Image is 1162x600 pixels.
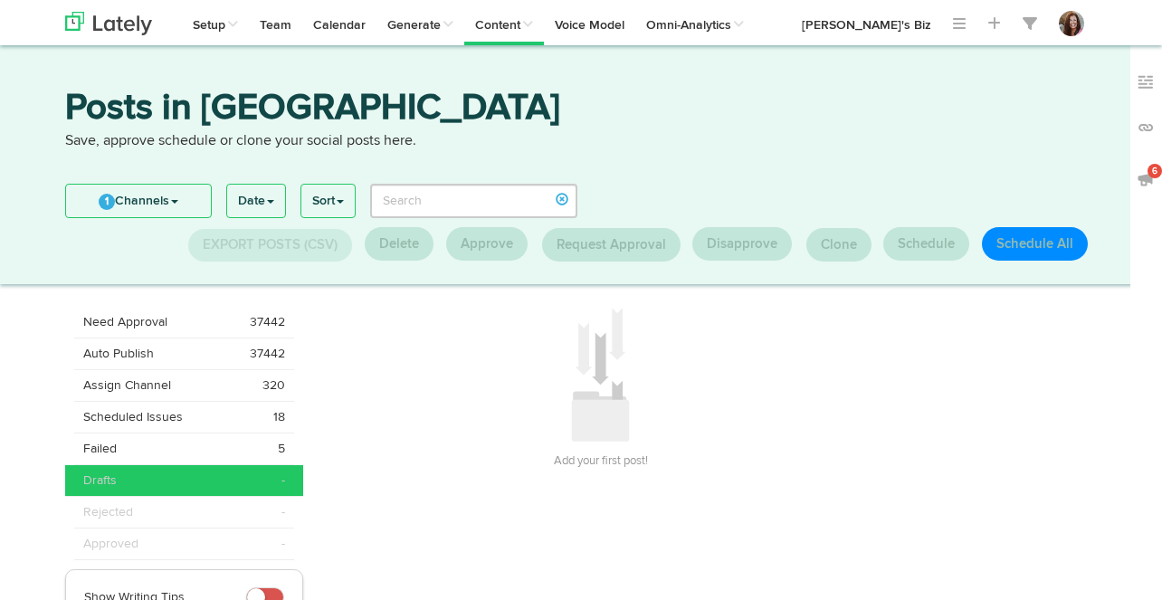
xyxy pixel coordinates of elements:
[281,535,285,553] span: -
[83,313,167,331] span: Need Approval
[83,345,154,363] span: Auto Publish
[806,228,871,262] button: Clone
[365,227,433,261] button: Delete
[250,313,285,331] span: 37442
[250,345,285,363] span: 37442
[83,440,117,458] span: Failed
[188,229,352,262] button: Export Posts (CSV)
[83,471,117,490] span: Drafts
[83,503,133,521] span: Rejected
[1148,164,1162,178] span: 6
[982,227,1088,261] button: Schedule All
[278,440,285,458] span: 5
[262,376,285,395] span: 320
[301,185,355,217] a: Sort
[281,503,285,521] span: -
[227,185,285,217] a: Date
[1137,73,1155,91] img: keywords_off.svg
[66,185,211,217] a: 1Channels
[83,408,183,426] span: Scheduled Issues
[1045,546,1144,591] iframe: Opens a widget where you can find more information
[571,307,630,443] img: icon_add_something.svg
[65,12,152,35] img: logo_lately_bg_light.svg
[65,90,1097,131] h3: Posts in [GEOGRAPHIC_DATA]
[1137,119,1155,137] img: links_off.svg
[65,131,1097,152] p: Save, approve schedule or clone your social posts here.
[542,228,681,262] button: Request Approval
[692,227,792,261] button: Disapprove
[281,471,285,490] span: -
[1137,170,1155,188] img: announcements_off.svg
[99,194,115,210] span: 1
[821,238,857,252] span: Clone
[1059,11,1084,36] img: JfsZugShQNWjftDpkAxX
[446,227,528,261] button: Approve
[83,535,138,553] span: Approved
[557,238,666,252] span: Request Approval
[370,184,577,218] input: Search
[273,408,285,426] span: 18
[330,443,871,476] h3: Add your first post!
[883,227,969,261] button: Schedule
[83,376,171,395] span: Assign Channel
